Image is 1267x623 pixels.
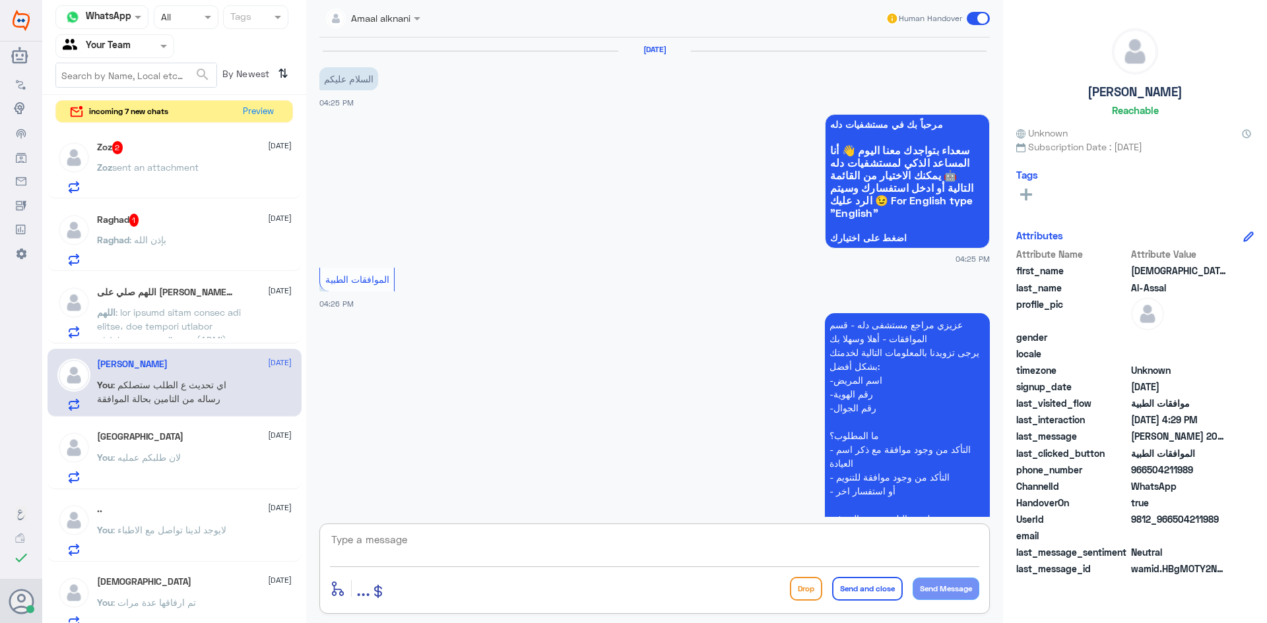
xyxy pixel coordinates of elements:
[97,234,129,245] span: Raghad
[830,119,985,130] span: مرحباً بك في مستشفيات دله
[268,429,292,441] span: [DATE]
[268,357,292,369] span: [DATE]
[9,589,34,614] button: Avatar
[97,307,115,318] span: اللهم
[1016,429,1128,443] span: last_message
[1016,297,1128,328] span: profile_pic
[1016,562,1128,576] span: last_message_id
[1131,545,1227,559] span: 0
[97,162,112,173] span: Zoz
[1131,264,1227,278] span: Mohammed
[195,67,211,82] span: search
[57,141,90,174] img: defaultAdmin.png
[830,144,985,219] span: سعداء بتواجدك معنا اليوم 👋 أنا المساعد الذكي لمستشفيات دله 🤖 يمكنك الاختيار من القائمة التالية أو...
[790,577,822,601] button: Drop
[1131,347,1227,361] span: null
[356,574,370,603] button: ...
[129,214,139,227] span: 1
[1131,380,1227,394] span: 2025-10-12T13:25:50.864Z
[325,274,389,285] span: الموافقات الطبية
[1131,281,1227,295] span: Al-Assal
[1016,512,1128,526] span: UserId
[112,162,199,173] span: sent an attachment
[1016,169,1038,181] h6: Tags
[97,359,168,370] h5: Mohammed Al-Assal
[618,45,691,54] h6: [DATE]
[228,9,251,26] div: Tags
[1016,247,1128,261] span: Attribute Name
[1016,281,1128,295] span: last_name
[97,379,113,390] span: You
[268,285,292,297] span: [DATE]
[319,98,354,107] span: 04:25 PM
[97,524,113,535] span: You
[13,10,30,31] img: Widebot Logo
[97,431,183,442] h5: Haifa
[1016,363,1128,377] span: timezone
[1112,104,1159,116] h6: Reachable
[97,597,113,608] span: You
[913,578,979,600] button: Send Message
[113,452,181,463] span: : لان طلبكم عمليه
[1131,396,1227,410] span: موافقات الطبية
[237,101,279,123] button: Preview
[319,67,378,90] p: 12/10/2025, 4:25 PM
[1131,463,1227,477] span: 966504211989
[57,214,90,247] img: defaultAdmin.png
[57,504,90,537] img: defaultAdmin.png
[268,502,292,514] span: [DATE]
[1016,545,1128,559] span: last_message_sentiment
[1016,330,1128,344] span: gender
[319,299,354,308] span: 04:26 PM
[278,63,288,84] i: ⇅
[57,576,90,609] img: defaultAdmin.png
[1016,496,1128,510] span: HandoverOn
[1131,496,1227,510] span: true
[1131,363,1227,377] span: Unknown
[356,576,370,600] span: ...
[1131,562,1227,576] span: wamid.HBgMOTY2NTA0MjExOTg5FQIAEhgUM0EyNjlGMjE0NzhCRDdEQjUxREQA
[13,550,29,566] i: check
[63,36,82,56] img: yourTeam.svg
[1016,264,1128,278] span: first_name
[1131,330,1227,344] span: null
[1088,84,1183,100] h5: [PERSON_NAME]
[1016,446,1128,460] span: last_clicked_button
[1113,29,1157,74] img: defaultAdmin.png
[1016,463,1128,477] span: phone_number
[956,253,990,264] span: 04:25 PM
[97,576,191,587] h5: سبحان الله
[832,577,903,601] button: Send and close
[1016,347,1128,361] span: locale
[97,504,102,515] h5: ..
[1016,126,1068,140] span: Unknown
[57,431,90,464] img: defaultAdmin.png
[1016,380,1128,394] span: signup_date
[63,7,82,27] img: whatsapp.png
[1131,529,1227,543] span: null
[830,233,985,243] span: اضغط على اختيارك
[268,140,292,152] span: [DATE]
[1016,413,1128,427] span: last_interaction
[1016,479,1128,493] span: ChannelId
[129,234,166,245] span: : بإذن الله
[1016,529,1128,543] span: email
[97,379,226,404] span: : اي تحديث ع الطلب ستصلكم رساله من التامين بحالة الموافقة
[1131,512,1227,526] span: 9812_966504211989
[57,359,90,392] img: defaultAdmin.png
[89,105,168,117] span: incoming 7 new chats
[113,597,196,608] span: : تم ارفاقها عدة مرات
[217,63,273,89] span: By Newest
[56,63,216,87] input: Search by Name, Local etc…
[1131,413,1227,427] span: 2025-10-12T13:29:04.9191986Z
[1016,229,1063,241] h6: Attributes
[113,524,226,535] span: : لايوجد لدينا تواصل مع الاطباء
[97,141,123,154] h5: Zoz
[112,141,123,154] span: 2
[97,452,113,463] span: You
[899,13,962,24] span: Human Handover
[825,313,990,572] p: 12/10/2025, 4:26 PM
[57,286,90,319] img: defaultAdmin.png
[1131,247,1227,261] span: Attribute Value
[268,212,292,224] span: [DATE]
